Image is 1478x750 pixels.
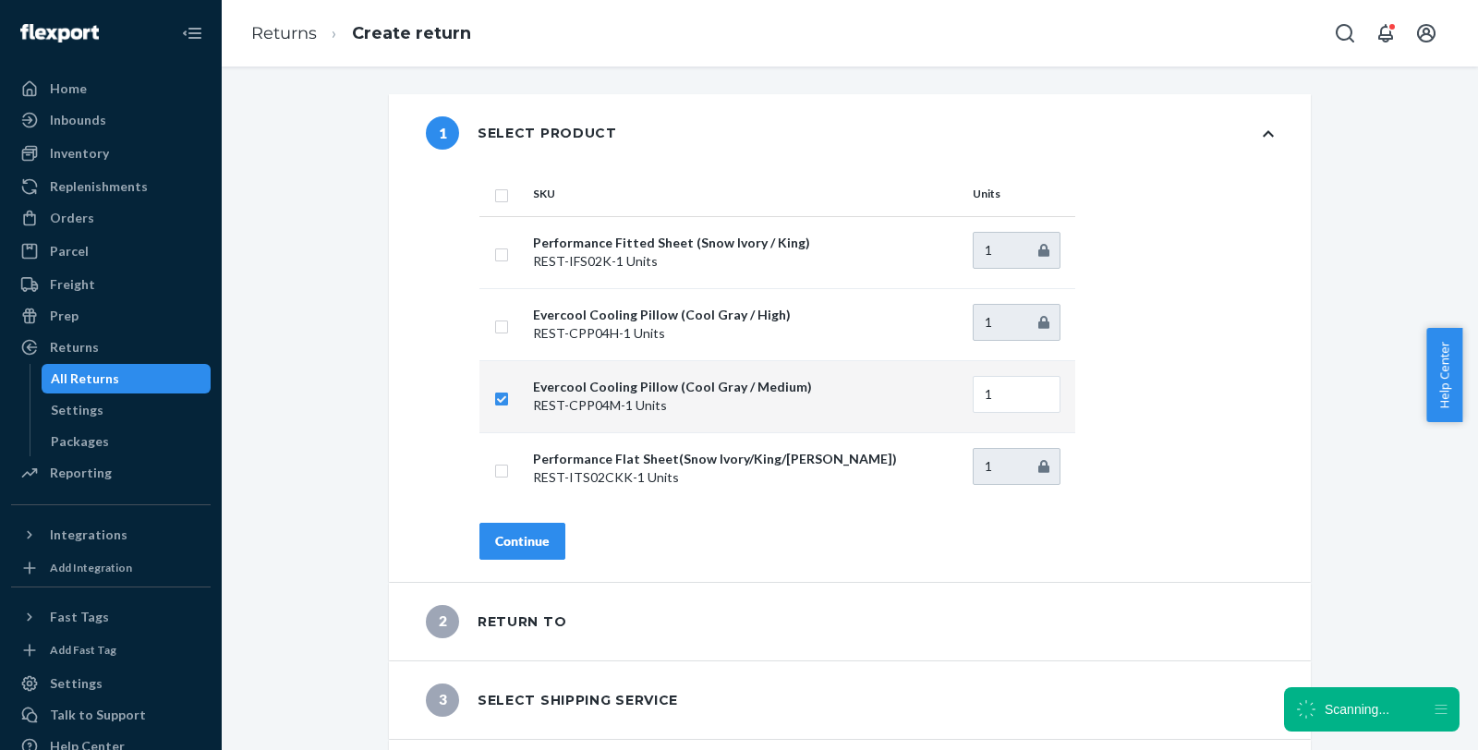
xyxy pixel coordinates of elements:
a: Add Fast Tag [11,639,211,661]
div: Inbounds [50,111,106,129]
a: Inventory [11,139,211,168]
div: Inventory [50,144,109,163]
a: Talk to Support [11,700,211,730]
div: Add Fast Tag [50,642,116,658]
th: Units [965,172,1075,216]
div: Returns [50,338,99,357]
p: Evercool Cooling Pillow (Cool Gray / Medium) [533,378,958,396]
a: Returns [251,23,317,43]
a: Settings [42,395,212,425]
div: Packages [51,432,109,451]
input: Enter quantity [973,376,1060,413]
input: Enter quantity [973,448,1060,485]
p: REST-ITS02CKK - 1 Units [533,468,958,487]
a: Orders [11,203,211,233]
div: Orders [50,209,94,227]
img: Flexport logo [20,24,99,42]
button: Open notifications [1367,15,1404,52]
a: Settings [11,669,211,698]
a: Parcel [11,236,211,266]
div: Fast Tags [50,608,109,626]
button: Continue [479,523,565,560]
a: Packages [42,427,212,456]
div: Continue [495,532,550,550]
span: 3 [426,683,459,717]
div: Talk to Support [50,706,146,724]
span: 1 [426,116,459,150]
input: Enter quantity [973,304,1060,341]
p: REST-CPP04M - 1 Units [533,396,958,415]
button: Close Navigation [174,15,211,52]
p: Performance Fitted Sheet (Snow Ivory / King) [533,234,958,252]
div: Return to [426,605,566,638]
a: Inbounds [11,105,211,135]
div: Integrations [50,526,127,544]
div: Freight [50,275,95,294]
div: Add Integration [50,560,132,575]
div: Settings [51,401,103,419]
div: Home [50,79,87,98]
button: Open Search Box [1327,15,1363,52]
button: Help Center [1426,328,1462,422]
a: Returns [11,333,211,362]
div: Reporting [50,464,112,482]
a: Create return [352,23,471,43]
p: Evercool Cooling Pillow (Cool Gray / High) [533,306,958,324]
button: Integrations [11,520,211,550]
button: Open account menu [1408,15,1445,52]
button: Fast Tags [11,602,211,632]
a: All Returns [42,364,212,393]
p: REST-CPP04H - 1 Units [533,324,958,343]
div: All Returns [51,369,119,388]
a: Prep [11,301,211,331]
div: Select shipping service [426,683,678,717]
span: 2 [426,605,459,638]
div: Parcel [50,242,89,260]
a: Add Integration [11,557,211,579]
div: Select product [426,116,617,150]
p: Performance Flat Sheet(Snow Ivory/King/[PERSON_NAME]) [533,450,958,468]
ol: breadcrumbs [236,6,486,61]
div: Replenishments [50,177,148,196]
a: Home [11,74,211,103]
div: Settings [50,674,103,693]
a: Replenishments [11,172,211,201]
a: Freight [11,270,211,299]
p: REST-IFS02K - 1 Units [533,252,958,271]
input: Enter quantity [973,232,1060,269]
th: SKU [526,172,965,216]
div: Prep [50,307,79,325]
a: Reporting [11,458,211,488]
